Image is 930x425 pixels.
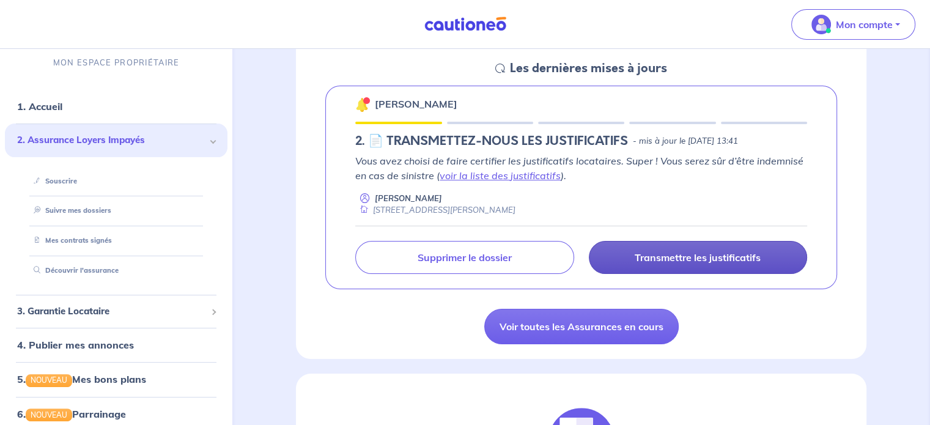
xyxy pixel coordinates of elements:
a: 5.NOUVEAUMes bons plans [17,374,146,386]
div: state: DOCUMENTS-IN-PENDING, Context: NEW,CHOOSE-CERTIFICATE,ALONE,LESSOR-DOCUMENTS [355,134,807,149]
img: illu_account_valid_menu.svg [811,15,831,34]
div: Découvrir l'assurance [20,261,213,281]
a: Mes contrats signés [29,237,112,245]
a: Voir toutes les Assurances en cours [484,309,679,344]
a: voir la liste des justificatifs [440,169,561,182]
p: Mon compte [836,17,893,32]
a: Transmettre les justificatifs [589,241,807,274]
div: [STREET_ADDRESS][PERSON_NAME] [355,204,515,216]
button: illu_account_valid_menu.svgMon compte [791,9,915,40]
img: Cautioneo [419,17,511,32]
h5: Les dernières mises à jours [510,61,667,76]
a: Supprimer le dossier [355,241,574,274]
a: Découvrir l'assurance [29,267,119,275]
img: 🔔 [355,97,370,112]
p: MON ESPACE PROPRIÉTAIRE [53,57,179,69]
div: 4. Publier mes annonces [5,333,227,358]
a: 4. Publier mes annonces [17,339,134,352]
div: Mes contrats signés [20,231,213,251]
div: Suivre mes dossiers [20,201,213,221]
p: Supprimer le dossier [418,251,512,264]
div: Souscrire [20,171,213,191]
p: [PERSON_NAME] [375,97,457,111]
span: 3. Garantie Locataire [17,305,206,319]
a: 6.NOUVEAUParrainage [17,408,126,420]
p: Transmettre les justificatifs [635,251,761,264]
div: 1. Accueil [5,95,227,119]
div: 2. Assurance Loyers Impayés [5,124,227,158]
div: 3. Garantie Locataire [5,300,227,323]
a: Souscrire [29,177,77,185]
p: [PERSON_NAME] [375,193,442,204]
p: Vous avez choisi de faire certifier les justificatifs locataires. Super ! Vous serez sûr d’être i... [355,153,807,183]
a: Suivre mes dossiers [29,207,111,215]
a: 1. Accueil [17,101,62,113]
h5: 2.︎ 📄 TRANSMETTEZ-NOUS LES JUSTIFICATIFS [355,134,628,149]
div: 5.NOUVEAUMes bons plans [5,368,227,392]
p: - mis à jour le [DATE] 13:41 [633,135,738,147]
span: 2. Assurance Loyers Impayés [17,134,206,148]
